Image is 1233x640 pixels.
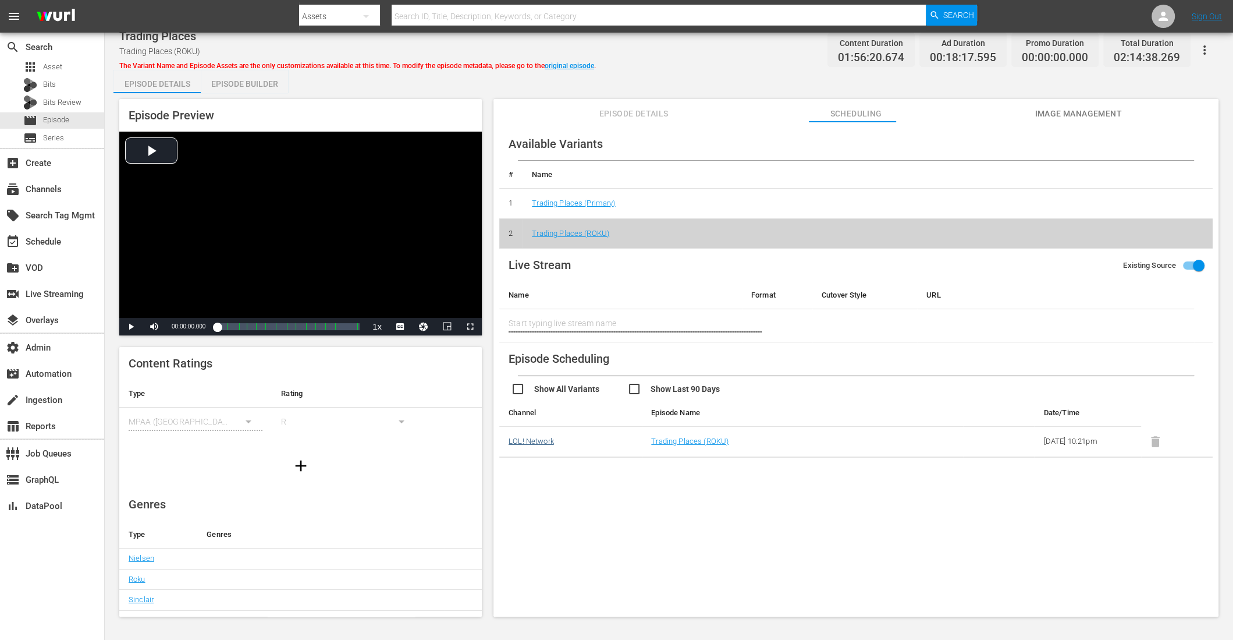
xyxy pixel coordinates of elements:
[532,229,609,238] a: Trading Places (ROKU)
[6,182,20,196] span: Channels
[6,261,20,275] span: VOD
[201,70,288,98] div: Episode Builder
[129,108,214,122] span: Episode Preview
[197,521,444,549] th: Genres
[129,595,154,604] a: Sinclair
[651,437,729,445] a: Trading Places (ROKU)
[1022,51,1088,65] span: 00:00:00.000
[6,287,20,301] span: Live Streaming
[930,51,996,65] span: 00:18:17.595
[509,352,609,366] span: Episode Scheduling
[129,405,262,438] div: MPAA ([GEOGRAPHIC_DATA] (the))
[6,393,20,407] span: Ingestion
[812,281,917,309] th: Cutover Style
[926,5,977,26] button: Search
[6,235,20,249] span: Schedule
[272,380,424,408] th: Rating
[43,114,69,126] span: Episode
[499,281,742,309] th: Name
[6,499,20,513] span: DataPool
[365,318,389,335] button: Playback Rate
[119,132,482,335] div: Video Player
[1114,51,1180,65] span: 02:14:38.269
[7,9,21,23] span: menu
[943,5,974,26] span: Search
[6,341,20,355] span: Admin
[6,367,20,381] span: Automation
[129,497,166,511] span: Genres
[23,60,37,74] span: Asset
[545,62,594,70] a: original episode
[499,218,523,249] td: 2
[838,35,904,51] div: Content Duration
[23,78,37,92] div: Bits
[6,313,20,327] span: Overlays
[1123,260,1176,271] span: Existing Source
[143,318,166,335] button: Mute
[389,318,412,335] button: Captions
[1192,12,1222,21] a: Sign Out
[113,70,201,93] button: Episode Details
[113,70,201,98] div: Episode Details
[217,323,360,330] div: Progress Bar
[412,318,435,335] button: Jump To Time
[838,51,904,65] span: 01:56:20.674
[119,318,143,335] button: Play
[1035,107,1122,121] span: Image Management
[1034,427,1141,457] td: [DATE] 10:21pm
[509,258,571,272] span: Live Stream
[172,323,205,330] span: 00:00:00.000
[6,40,20,54] span: Search
[523,161,1213,189] th: Name
[129,554,154,563] a: Nielsen
[435,318,459,335] button: Picture-in-Picture
[812,107,900,121] span: Scheduling
[6,447,20,461] span: Job Queues
[119,521,197,549] th: Type
[119,29,196,43] span: Trading Places
[43,79,56,90] span: Bits
[509,437,554,445] a: LOL! Network
[43,132,64,144] span: Series
[930,35,996,51] div: Ad Duration
[43,61,62,73] span: Asset
[459,318,482,335] button: Fullscreen
[499,189,523,219] td: 1
[23,114,37,128] span: Episode
[532,199,615,207] a: Trading Places (Primary)
[499,399,642,427] th: Channel
[6,156,20,170] span: Create
[590,107,677,121] span: Episode Details
[499,161,523,189] th: #
[23,131,37,145] span: Series
[917,281,1194,309] th: URL
[28,3,84,30] img: ans4CAIJ8jUAAAAAAAAAAAAAAAAAAAAAAAAgQb4GAAAAAAAAAAAAAAAAAAAAAAAAJMjXAAAAAAAAAAAAAAAAAAAAAAAAgAT5G...
[119,62,596,70] span: The Variant Name and Episode Assets are the only customizations available at this time. To modify...
[23,96,37,109] div: Bits Review
[1022,35,1088,51] div: Promo Duration
[129,575,145,584] a: Roku
[119,380,272,408] th: Type
[1034,399,1141,427] th: Date/Time
[201,70,288,93] button: Episode Builder
[119,380,482,444] table: simple table
[119,47,200,56] span: Trading Places (ROKU)
[6,419,20,433] span: Reports
[742,281,812,309] th: Format
[43,97,81,108] span: Bits Review
[642,399,963,427] th: Episode Name
[509,137,603,151] span: Available Variants
[1114,35,1180,51] div: Total Duration
[281,405,415,438] div: R
[129,356,212,370] span: Content Ratings
[6,473,20,487] span: GraphQL
[6,208,20,222] span: Search Tag Mgmt
[129,616,140,625] a: IAB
